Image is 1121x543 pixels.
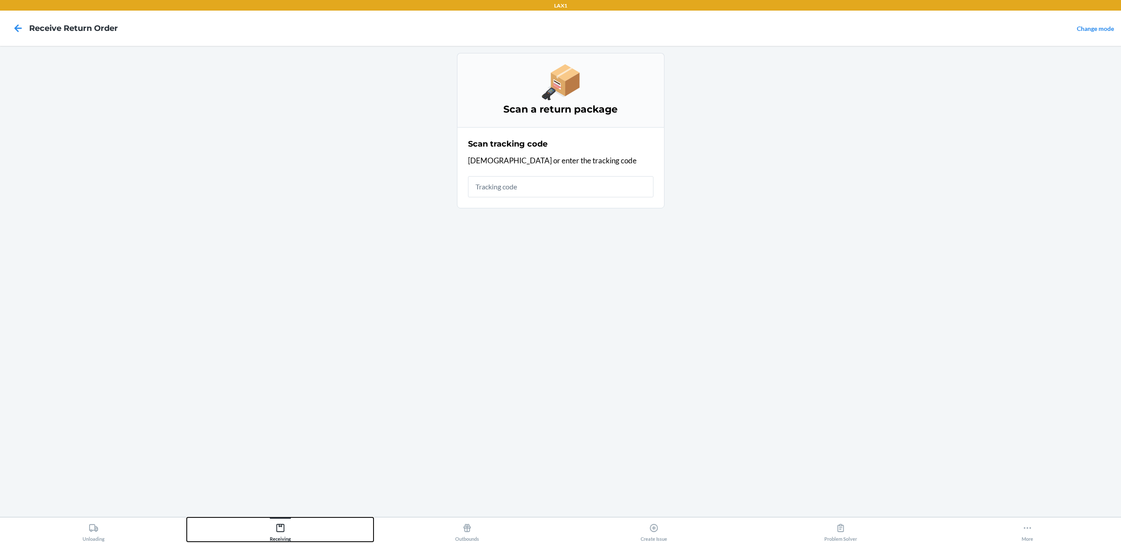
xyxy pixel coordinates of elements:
[1077,25,1114,32] a: Change mode
[468,138,547,150] h2: Scan tracking code
[747,517,934,542] button: Problem Solver
[270,520,291,542] div: Receiving
[560,517,747,542] button: Create Issue
[1022,520,1033,542] div: More
[455,520,479,542] div: Outbounds
[468,155,653,166] p: [DEMOGRAPHIC_DATA] or enter the tracking code
[468,102,653,117] h3: Scan a return package
[29,23,118,34] h4: Receive Return Order
[554,2,567,10] p: LAX1
[187,517,374,542] button: Receiving
[83,520,105,542] div: Unloading
[468,176,653,197] input: Tracking code
[934,517,1121,542] button: More
[824,520,857,542] div: Problem Solver
[641,520,667,542] div: Create Issue
[374,517,560,542] button: Outbounds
